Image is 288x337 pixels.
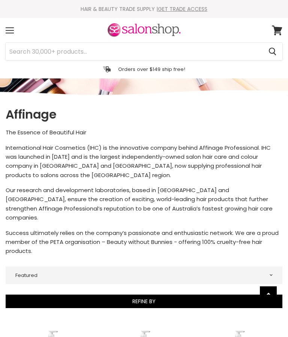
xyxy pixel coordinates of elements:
button: Search [262,43,282,60]
span: Our research and development laboratories, based in [GEOGRAPHIC_DATA] and [GEOGRAPHIC_DATA], ensu... [6,186,268,212]
a: GET TRADE ACCESS [158,5,207,13]
span: Success ultimately relies on the company’s passionate and enthusiastic network. We are a proud me... [6,229,279,255]
span: International Hair Cosmetics (IHC) is the innovative company behind Affinage Professional. IHC wa... [6,144,271,179]
h1: Affinage [6,107,282,122]
p: Affinage Professional’s reputation to be one of Australia’s fastest growing hair care companies. [6,186,282,223]
input: Search [6,43,262,60]
form: Product [5,42,283,60]
p: Orders over $149 ship free! [118,66,185,72]
p: The Essence of Beautiful Hair [6,128,282,137]
button: Refine By [6,295,282,308]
